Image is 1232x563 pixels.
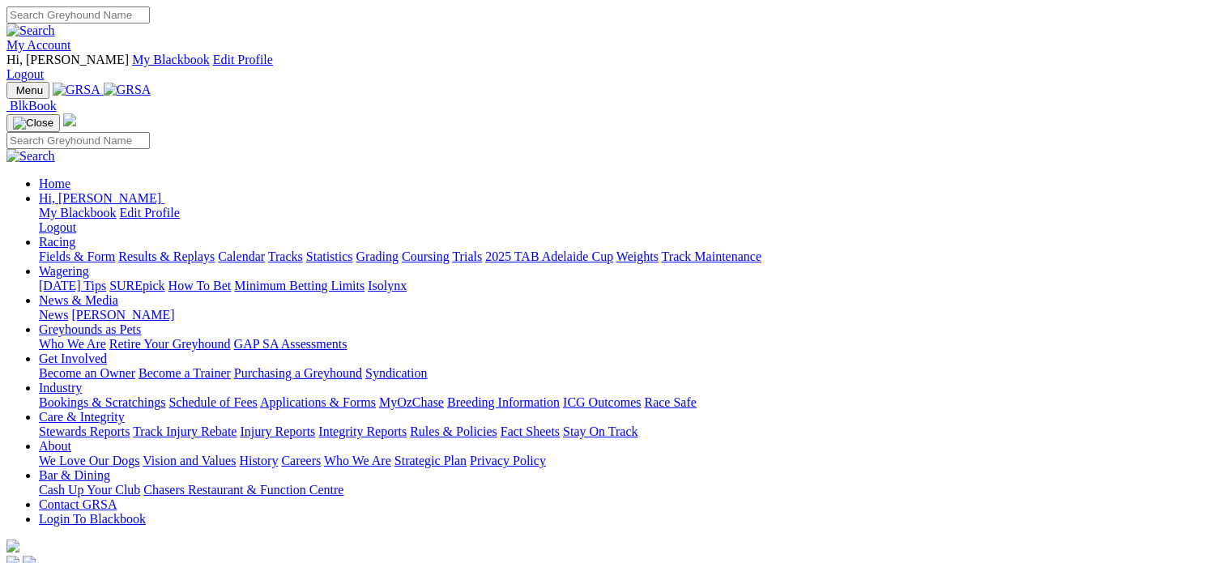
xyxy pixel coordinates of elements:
a: Tracks [268,250,303,263]
a: Edit Profile [213,53,273,66]
img: logo-grsa-white.png [6,540,19,552]
div: About [39,454,1226,468]
a: Applications & Forms [260,395,376,409]
img: Close [13,117,53,130]
img: logo-grsa-white.png [63,113,76,126]
a: GAP SA Assessments [234,337,347,351]
div: Industry [39,395,1226,410]
a: Care & Integrity [39,410,125,424]
a: Edit Profile [120,206,180,220]
a: Track Injury Rebate [133,424,237,438]
a: Privacy Policy [470,454,546,467]
a: Strategic Plan [394,454,467,467]
a: Coursing [402,250,450,263]
a: History [239,454,278,467]
a: Fields & Form [39,250,115,263]
a: Calendar [218,250,265,263]
a: Wagering [39,264,89,278]
a: Stewards Reports [39,424,130,438]
a: Race Safe [644,395,696,409]
a: My Account [6,38,71,52]
span: Menu [16,84,43,96]
a: Get Involved [39,352,107,365]
a: Become an Owner [39,366,135,380]
a: Purchasing a Greyhound [234,366,362,380]
a: My Blackbook [132,53,210,66]
a: [DATE] Tips [39,279,106,292]
a: Industry [39,381,82,395]
a: Who We Are [324,454,391,467]
a: How To Bet [168,279,232,292]
span: BlkBook [10,99,57,113]
img: Search [6,23,55,38]
button: Toggle navigation [6,114,60,132]
a: Minimum Betting Limits [234,279,364,292]
a: Bookings & Scratchings [39,395,165,409]
a: News [39,308,68,322]
a: MyOzChase [379,395,444,409]
a: Hi, [PERSON_NAME] [39,191,164,205]
div: Get Involved [39,366,1226,381]
a: News & Media [39,293,118,307]
a: Breeding Information [447,395,560,409]
a: Track Maintenance [662,250,761,263]
a: Injury Reports [240,424,315,438]
a: Become a Trainer [139,366,231,380]
a: Contact GRSA [39,497,117,511]
div: Bar & Dining [39,483,1226,497]
a: Isolynx [368,279,407,292]
a: Results & Replays [118,250,215,263]
img: GRSA [104,83,151,97]
div: My Account [6,53,1226,82]
input: Search [6,132,150,149]
a: ICG Outcomes [563,395,641,409]
a: 2025 TAB Adelaide Cup [485,250,613,263]
a: SUREpick [109,279,164,292]
a: Cash Up Your Club [39,483,140,497]
a: Stay On Track [563,424,637,438]
a: Fact Sheets [501,424,560,438]
a: About [39,439,71,453]
a: Chasers Restaurant & Function Centre [143,483,343,497]
a: [PERSON_NAME] [71,308,174,322]
a: Vision and Values [143,454,236,467]
a: BlkBook [6,99,57,113]
a: Weights [616,250,659,263]
a: Rules & Policies [410,424,497,438]
a: Logout [6,67,44,81]
a: Login To Blackbook [39,512,146,526]
div: Greyhounds as Pets [39,337,1226,352]
a: Who We Are [39,337,106,351]
a: We Love Our Dogs [39,454,139,467]
a: Trials [452,250,482,263]
button: Toggle navigation [6,82,49,99]
a: Bar & Dining [39,468,110,482]
a: Grading [356,250,399,263]
a: Syndication [365,366,427,380]
img: GRSA [53,83,100,97]
span: Hi, [PERSON_NAME] [39,191,161,205]
div: Racing [39,250,1226,264]
a: Racing [39,235,75,249]
div: News & Media [39,308,1226,322]
input: Search [6,6,150,23]
div: Wagering [39,279,1226,293]
a: Retire Your Greyhound [109,337,231,351]
a: Greyhounds as Pets [39,322,141,336]
a: My Blackbook [39,206,117,220]
div: Hi, [PERSON_NAME] [39,206,1226,235]
div: Care & Integrity [39,424,1226,439]
a: Careers [281,454,321,467]
a: Integrity Reports [318,424,407,438]
span: Hi, [PERSON_NAME] [6,53,129,66]
a: Statistics [306,250,353,263]
a: Home [39,177,70,190]
a: Schedule of Fees [168,395,257,409]
a: Logout [39,220,76,234]
img: Search [6,149,55,164]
